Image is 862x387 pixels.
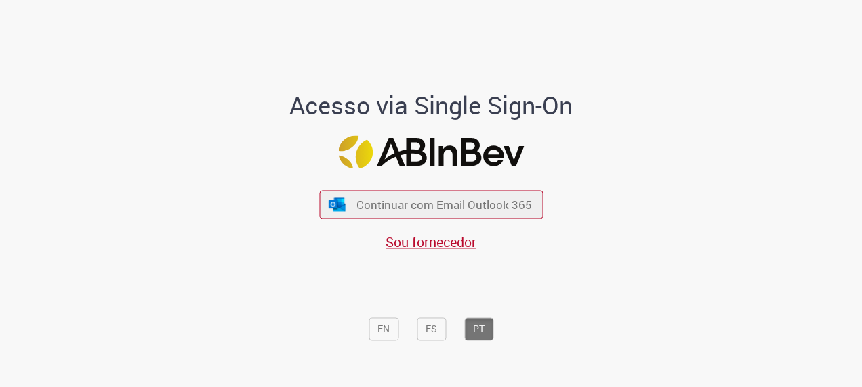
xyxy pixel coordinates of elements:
[328,197,347,211] img: ícone Azure/Microsoft 360
[338,136,524,169] img: Logo ABInBev
[386,233,476,251] a: Sou fornecedor
[243,93,619,120] h1: Acesso via Single Sign-On
[319,191,543,219] button: ícone Azure/Microsoft 360 Continuar com Email Outlook 365
[369,317,398,340] button: EN
[417,317,446,340] button: ES
[356,197,532,212] span: Continuar com Email Outlook 365
[464,317,493,340] button: PT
